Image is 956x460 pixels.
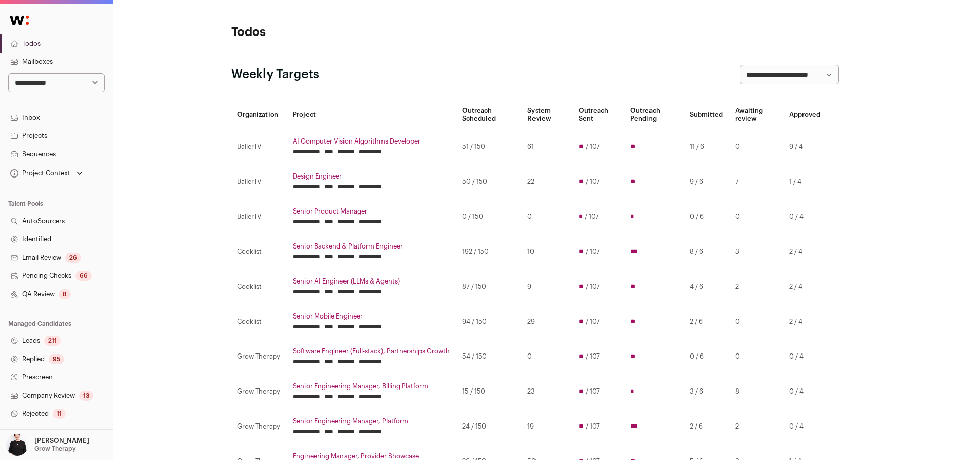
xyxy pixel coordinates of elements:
[49,354,64,364] div: 95
[521,269,572,304] td: 9
[521,374,572,409] td: 23
[683,100,729,129] th: Submitted
[293,137,450,146] a: AI Computer Vision Algorithms Developer
[293,242,450,251] a: Senior Backend & Platform Engineer
[729,100,783,129] th: Awaiting review
[683,269,729,304] td: 4 / 6
[65,253,81,263] div: 26
[456,374,521,409] td: 15 / 150
[586,282,600,291] span: / 107
[586,317,600,326] span: / 107
[231,339,287,374] td: Grow Therapy
[783,234,826,269] td: 2 / 4
[231,66,319,83] h2: Weekly Targets
[8,166,85,181] button: Open dropdown
[521,100,572,129] th: System Review
[683,234,729,269] td: 8 / 6
[456,339,521,374] td: 54 / 150
[6,434,28,456] img: 9240684-medium_jpg
[521,339,572,374] td: 0
[783,199,826,234] td: 0 / 4
[44,336,61,346] div: 211
[521,164,572,199] td: 22
[683,374,729,409] td: 3 / 6
[683,339,729,374] td: 0 / 6
[729,199,783,234] td: 0
[456,129,521,164] td: 51 / 150
[293,207,450,216] a: Senior Product Manager
[456,269,521,304] td: 87 / 150
[293,277,450,286] a: Senior AI Engineer (LLMs & Agents)
[231,24,434,41] h1: Todos
[293,347,450,356] a: Software Engineer (Full-stack), Partnerships Growth
[456,234,521,269] td: 192 / 150
[586,247,600,256] span: / 107
[729,304,783,339] td: 0
[624,100,683,129] th: Outreach Pending
[53,409,66,419] div: 11
[231,199,287,234] td: BallerTV
[34,445,76,453] p: Grow Therapy
[293,417,450,426] a: Senior Engineering Manager, Platform
[4,10,34,30] img: Wellfound
[231,164,287,199] td: BallerTV
[783,129,826,164] td: 9 / 4
[521,199,572,234] td: 0
[521,409,572,444] td: 19
[8,169,70,178] div: Project Context
[729,129,783,164] td: 0
[783,339,826,374] td: 0 / 4
[231,234,287,269] td: Cooklist
[729,269,783,304] td: 2
[683,129,729,164] td: 11 / 6
[585,213,599,221] span: / 107
[521,234,572,269] td: 10
[4,434,91,456] button: Open dropdown
[783,164,826,199] td: 1 / 4
[231,269,287,304] td: Cooklist
[683,199,729,234] td: 0 / 6
[287,100,456,129] th: Project
[783,269,826,304] td: 2 / 4
[586,422,600,431] span: / 107
[59,289,71,299] div: 8
[231,374,287,409] td: Grow Therapy
[75,271,92,281] div: 66
[586,178,600,186] span: / 107
[79,391,93,401] div: 13
[783,100,826,129] th: Approved
[456,199,521,234] td: 0 / 150
[783,304,826,339] td: 2 / 4
[231,304,287,339] td: Cooklist
[683,304,729,339] td: 2 / 6
[783,374,826,409] td: 0 / 4
[231,409,287,444] td: Grow Therapy
[729,234,783,269] td: 3
[456,164,521,199] td: 50 / 150
[729,164,783,199] td: 7
[231,129,287,164] td: BallerTV
[456,409,521,444] td: 24 / 150
[293,312,450,321] a: Senior Mobile Engineer
[586,352,600,361] span: / 107
[34,437,89,445] p: [PERSON_NAME]
[683,409,729,444] td: 2 / 6
[683,164,729,199] td: 9 / 6
[729,409,783,444] td: 2
[729,339,783,374] td: 0
[521,304,572,339] td: 29
[293,172,450,181] a: Design Engineer
[521,129,572,164] td: 61
[572,100,625,129] th: Outreach Sent
[586,143,600,151] span: / 107
[783,409,826,444] td: 0 / 4
[586,387,600,396] span: / 107
[293,382,450,391] a: Senior Engineering Manager, Billing Platform
[456,304,521,339] td: 94 / 150
[729,374,783,409] td: 8
[231,100,287,129] th: Organization
[456,100,521,129] th: Outreach Scheduled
